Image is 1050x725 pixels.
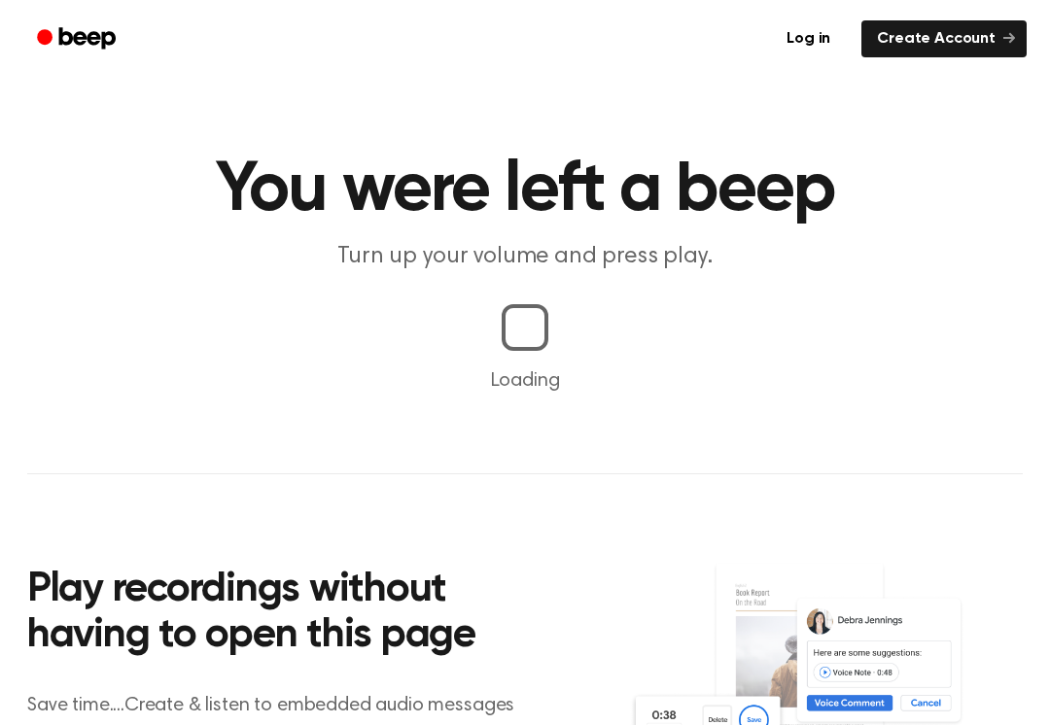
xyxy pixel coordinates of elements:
a: Beep [23,20,133,58]
p: Turn up your volume and press play. [152,241,898,273]
p: Loading [23,366,1027,396]
a: Create Account [861,20,1027,57]
h2: Play recordings without having to open this page [27,568,551,660]
h1: You were left a beep [27,155,1023,225]
a: Log in [767,17,850,61]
